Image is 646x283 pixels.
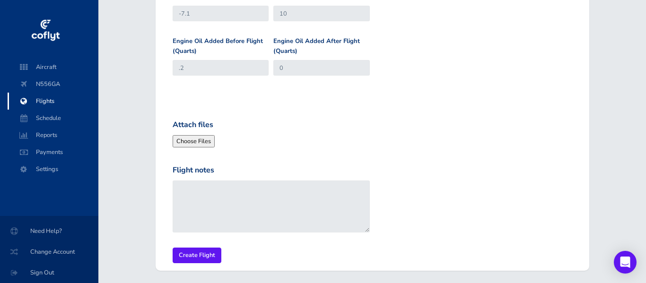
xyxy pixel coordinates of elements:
[17,59,89,76] span: Aircraft
[17,127,89,144] span: Reports
[173,248,221,263] input: Create Flight
[30,17,61,45] img: coflyt logo
[17,76,89,93] span: N556GA
[173,164,214,177] label: Flight notes
[173,36,269,56] label: Engine Oil Added Before Flight (Quarts)
[17,93,89,110] span: Flights
[17,144,89,161] span: Payments
[11,223,87,240] span: Need Help?
[11,264,87,281] span: Sign Out
[273,36,370,56] label: Engine Oil Added After Flight (Quarts)
[173,119,213,131] label: Attach files
[614,251,637,274] div: Open Intercom Messenger
[17,110,89,127] span: Schedule
[11,243,87,260] span: Change Account
[17,161,89,178] span: Settings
